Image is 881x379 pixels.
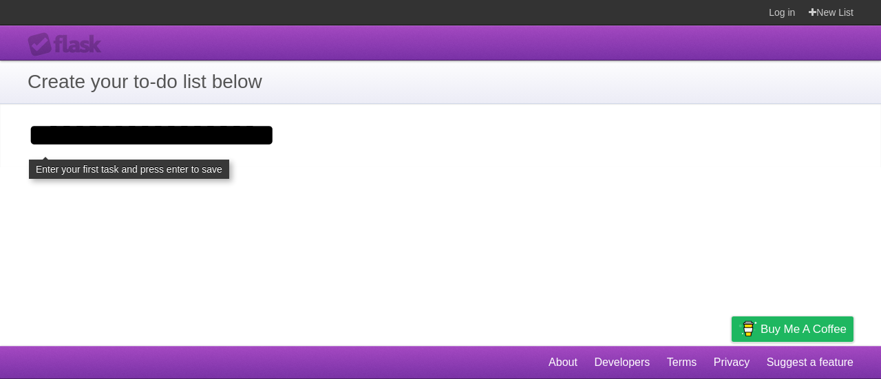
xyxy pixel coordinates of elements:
[594,349,650,376] a: Developers
[714,349,750,376] a: Privacy
[761,317,847,341] span: Buy me a coffee
[28,67,853,96] h1: Create your to-do list below
[549,349,577,376] a: About
[732,316,853,342] a: Buy me a coffee
[767,349,853,376] a: Suggest a feature
[739,317,757,340] img: Buy me a coffee
[667,349,697,376] a: Terms
[28,32,110,57] div: Flask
